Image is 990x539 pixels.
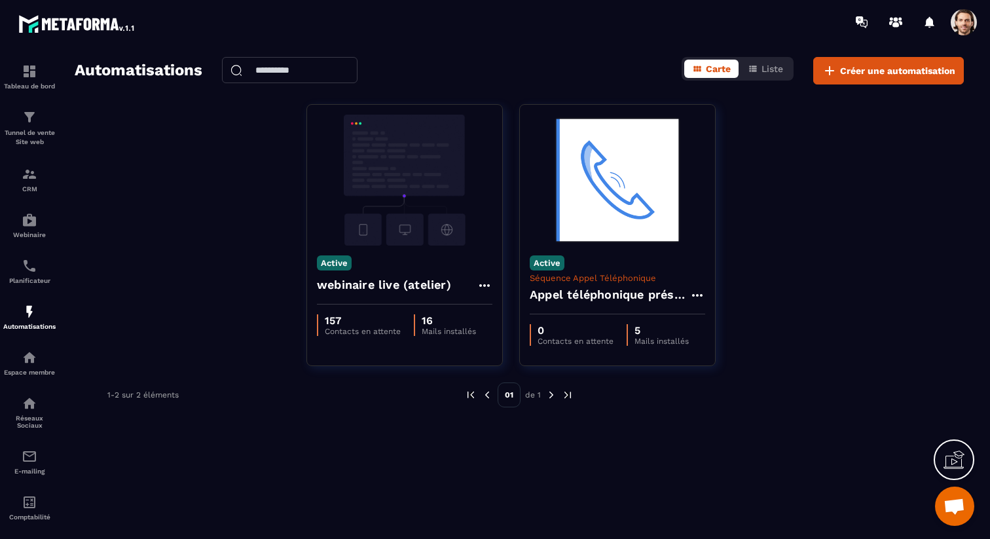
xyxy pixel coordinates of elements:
[22,494,37,510] img: accountant
[538,324,614,337] p: 0
[562,389,574,401] img: next
[684,60,739,78] button: Carte
[525,390,541,400] p: de 1
[530,286,689,304] h4: Appel téléphonique présence
[22,64,37,79] img: formation
[22,166,37,182] img: formation
[325,314,401,327] p: 157
[840,64,955,77] span: Créer une automatisation
[481,389,493,401] img: prev
[107,390,179,400] p: 1-2 sur 2 éléments
[3,202,56,248] a: automationsautomationsWebinaire
[18,12,136,35] img: logo
[22,350,37,365] img: automations
[3,277,56,284] p: Planificateur
[3,157,56,202] a: formationformationCRM
[422,327,476,336] p: Mails installés
[3,294,56,340] a: automationsautomationsAutomatisations
[634,324,689,337] p: 5
[3,83,56,90] p: Tableau de bord
[317,115,492,246] img: automation-background
[465,389,477,401] img: prev
[530,273,705,283] p: Séquence Appel Téléphonique
[422,314,476,327] p: 16
[3,439,56,485] a: emailemailE-mailing
[3,485,56,530] a: accountantaccountantComptabilité
[3,128,56,147] p: Tunnel de vente Site web
[317,276,451,294] h4: webinaire live (atelier)
[935,487,974,526] div: Ouvrir le chat
[3,231,56,238] p: Webinaire
[22,212,37,228] img: automations
[22,109,37,125] img: formation
[3,513,56,521] p: Comptabilité
[3,369,56,376] p: Espace membre
[740,60,791,78] button: Liste
[3,100,56,157] a: formationformationTunnel de vente Site web
[3,185,56,193] p: CRM
[22,304,37,320] img: automations
[813,57,964,84] button: Créer une automatisation
[538,337,614,346] p: Contacts en attente
[317,255,352,270] p: Active
[706,64,731,74] span: Carte
[498,382,521,407] p: 01
[3,468,56,475] p: E-mailing
[545,389,557,401] img: next
[22,258,37,274] img: scheduler
[530,255,564,270] p: Active
[3,323,56,330] p: Automatisations
[3,386,56,439] a: social-networksocial-networkRéseaux Sociaux
[3,248,56,294] a: schedulerschedulerPlanificateur
[3,415,56,429] p: Réseaux Sociaux
[22,449,37,464] img: email
[3,340,56,386] a: automationsautomationsEspace membre
[634,337,689,346] p: Mails installés
[75,57,202,84] h2: Automatisations
[325,327,401,336] p: Contacts en attente
[22,396,37,411] img: social-network
[530,115,705,246] img: automation-background
[761,64,783,74] span: Liste
[3,54,56,100] a: formationformationTableau de bord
